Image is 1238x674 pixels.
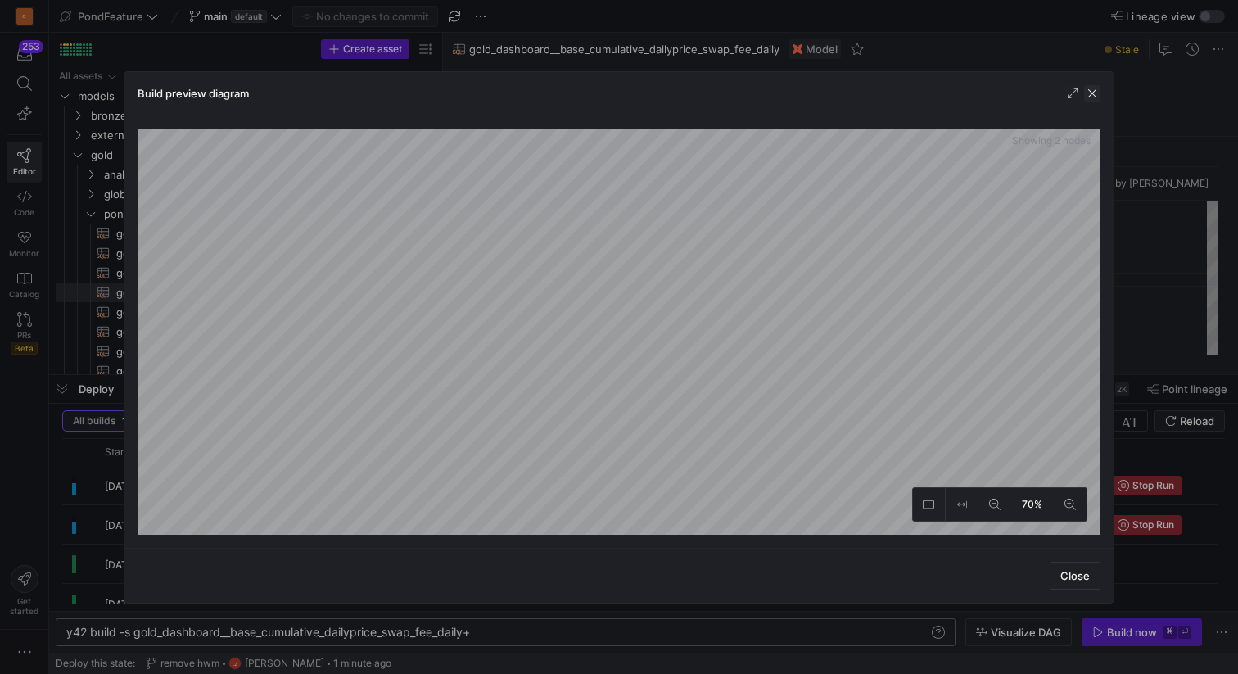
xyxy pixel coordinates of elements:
button: 70% [1011,488,1054,521]
button: Close [1050,562,1100,590]
h3: Build preview diagram [138,87,249,100]
span: Close [1060,569,1090,582]
span: 70% [1019,495,1046,513]
span: Showing 2 nodes [1012,135,1094,147]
